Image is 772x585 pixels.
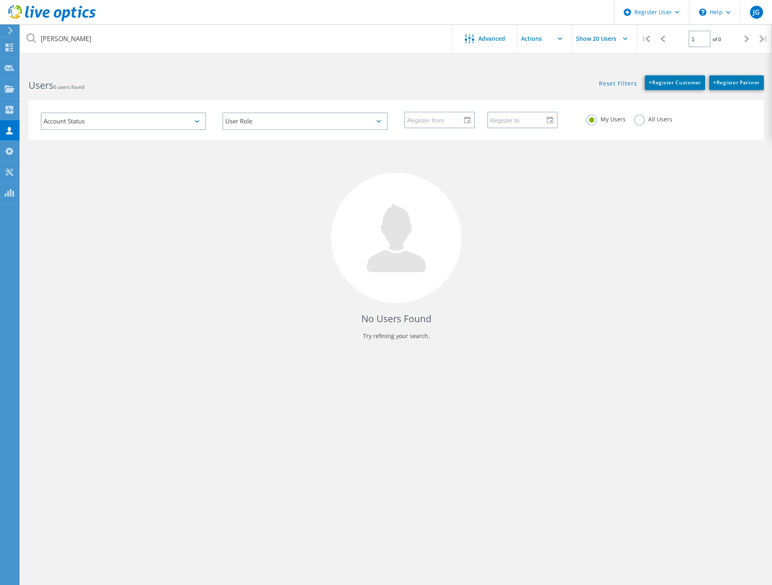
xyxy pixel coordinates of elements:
[37,312,756,325] h4: No Users Found
[713,36,721,43] span: of 0
[478,36,505,42] span: Advanced
[649,79,701,86] span: Register Customer
[586,114,626,122] label: My Users
[37,330,756,343] p: Try refining your search.
[488,112,551,128] input: Register to
[29,79,53,92] b: Users
[649,79,652,86] b: +
[634,114,672,122] label: All Users
[41,112,206,130] div: Account Status
[599,81,637,88] a: Reset Filters
[699,9,706,16] svg: \n
[755,24,772,53] div: |
[645,75,705,90] a: +Register Customer
[638,24,654,53] div: |
[8,17,96,23] a: Live Optics Dashboard
[713,79,717,86] b: +
[405,112,468,128] input: Register from
[20,24,453,53] input: Search users by name, email, company, etc.
[709,75,764,90] a: +Register Partner
[53,84,84,90] span: 0 users found
[753,9,760,15] span: JG
[222,112,388,130] div: User Role
[713,79,760,86] span: Register Partner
